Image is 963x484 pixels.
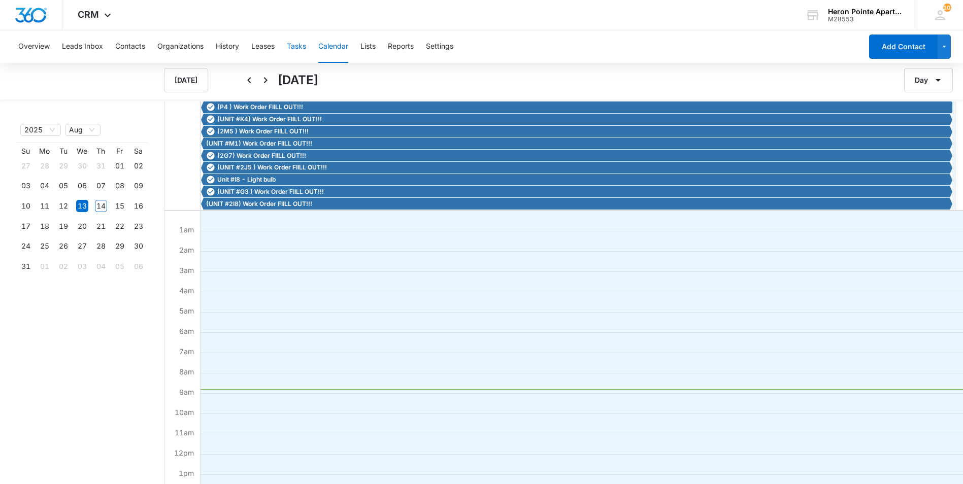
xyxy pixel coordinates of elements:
div: 10 [20,200,32,212]
div: 03 [20,180,32,192]
span: Unit #I8 - Light bulb [217,175,276,184]
button: Reports [388,30,414,63]
div: 25 [39,240,51,252]
td: 2025-07-29 [54,156,73,176]
th: Su [16,147,35,156]
span: 2am [177,246,196,254]
div: 05 [114,260,126,272]
td: 2025-07-31 [91,156,110,176]
td: 2025-08-04 [35,176,54,196]
span: 8am [177,367,196,376]
span: (UNIT #G3 ) Work Order FIILL OUT!!! [217,187,324,196]
div: 03 [76,260,88,272]
td: 2025-07-28 [35,156,54,176]
td: 2025-08-11 [35,196,54,216]
div: (UNIT #K4) Work Order FIILL OUT!!! [204,115,950,124]
div: 20 [76,220,88,232]
div: notifications count [943,4,951,12]
div: 09 [132,180,145,192]
button: Leases [251,30,275,63]
button: [DATE] [164,68,208,92]
div: (UNIT #2J5 ) Work Order FIILL OUT!!! [204,163,950,172]
div: 01 [39,260,51,272]
div: (P4 ) Work Order FIILL OUT!!! [204,102,950,112]
div: 04 [39,180,51,192]
button: Calendar [318,30,348,63]
td: 2025-08-08 [110,176,129,196]
div: 24 [20,240,32,252]
div: 31 [20,260,32,272]
span: (2G7) Work Order FIILL OUT!!! [217,151,306,160]
td: 2025-08-24 [16,236,35,257]
td: 2025-08-22 [110,216,129,236]
div: 05 [57,180,70,192]
button: Organizations [157,30,204,63]
span: (UNIT #2J5 ) Work Order FIILL OUT!!! [217,163,327,172]
div: (UNIT #M1) Work Order FIILL OUT!!! [204,139,950,148]
div: account name [828,8,902,16]
td: 2025-08-01 [110,156,129,176]
div: 16 [132,200,145,212]
div: 07 [95,180,107,192]
div: 13 [76,200,88,212]
button: Add Contact [869,34,938,59]
th: Mo [35,147,54,156]
div: 06 [76,180,88,192]
td: 2025-08-03 [16,176,35,196]
span: (UNIT #K4) Work Order FIILL OUT!!! [217,115,322,124]
span: 11am [172,428,196,437]
div: 14 [95,200,107,212]
td: 2025-08-21 [91,216,110,236]
td: 2025-07-27 [16,156,35,176]
td: 2025-08-09 [129,176,148,196]
div: 01 [114,160,126,172]
th: We [73,147,91,156]
button: Back [241,72,257,88]
div: 02 [132,160,145,172]
div: 26 [57,240,70,252]
div: 21 [95,220,107,232]
th: Th [91,147,110,156]
span: CRM [78,9,99,20]
span: 1pm [176,469,196,477]
td: 2025-08-27 [73,236,91,257]
div: Unit #I8 - Light bulb [204,175,950,184]
div: 30 [132,240,145,252]
div: 30 [76,160,88,172]
td: 2025-08-10 [16,196,35,216]
span: 10am [172,408,196,417]
div: (2M5 ) Work Order FIILL OUT!!! [204,127,950,136]
td: 2025-08-05 [54,176,73,196]
div: 28 [95,240,107,252]
td: 2025-08-06 [73,176,91,196]
th: Fr [110,147,129,156]
div: 27 [20,160,32,172]
td: 2025-08-29 [110,236,129,257]
div: 06 [132,260,145,272]
span: (UNIT #2I8) Work Order FIILL OUT!!! [206,199,312,209]
button: History [216,30,239,63]
span: (UNIT #M1) Work Order FIILL OUT!!! [206,139,312,148]
div: (UNIT #2I8) Work Order FIILL OUT!!! [204,199,950,209]
td: 2025-08-07 [91,176,110,196]
div: 02 [57,260,70,272]
div: 29 [57,160,70,172]
td: 2025-08-28 [91,236,110,257]
td: 2025-08-20 [73,216,91,236]
div: 15 [114,200,126,212]
span: 7am [177,347,196,356]
td: 2025-08-18 [35,216,54,236]
div: account id [828,16,902,23]
span: 3am [177,266,196,274]
span: 12pm [172,448,196,457]
button: Contacts [115,30,145,63]
div: 17 [20,220,32,232]
span: 6am [177,327,196,335]
button: Lists [360,30,376,63]
div: 29 [114,240,126,252]
span: 5am [177,306,196,315]
div: 11 [39,200,51,212]
td: 2025-08-13 [73,196,91,216]
td: 2025-09-05 [110,256,129,276]
td: 2025-08-14 [91,196,110,216]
